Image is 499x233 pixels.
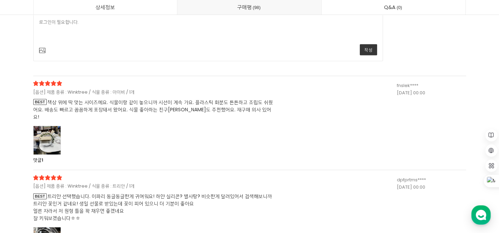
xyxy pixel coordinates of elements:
span: [옵션] 제품 종류 : Winktree / 식물 종류 : 아이비 / 1개 [33,89,258,96]
span: 1 [42,157,43,163]
span: 홈 [22,186,26,191]
div: [DATE] 00:00 [397,184,466,191]
span: 대화 [63,186,72,192]
span: 0 [395,4,403,11]
span: 트리안 선택했습니다. 이파리 동글동글한게 귀여워요! 하얀 실리콘? 별사탕? 비슷한게 달려있어서 검색해보니까 트리안 꽃인거 같네요! 생일 선물로 받았는데 꽃이 피어 있으니 더 ... [33,193,276,222]
span: [옵션] 제품 종류 : Winktree / 식물 종류 : 트리안 / 1개 [33,183,258,190]
span: BEST [33,193,47,199]
a: 설정 [89,175,133,193]
span: 98 [252,4,262,11]
span: 책상 위에 딱 맞는 사이즈예요. 식물이랑 같이 놓으니까 시선이 계속 가요. 플라스틱 화분도 튼튼하고 조립도 쉬웠어요. 배송도 빠르고 꼼꼼하게 포장돼서 왔어요. 식물 좋아하는 ... [33,99,276,121]
strong: 댓글 [33,157,42,163]
a: 대화 [46,175,89,193]
span: 설정 [107,186,115,191]
div: [DATE] 00:00 [397,89,466,97]
a: 홈 [2,175,46,193]
a: 작성 [360,44,377,55]
span: BEST [33,99,47,105]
